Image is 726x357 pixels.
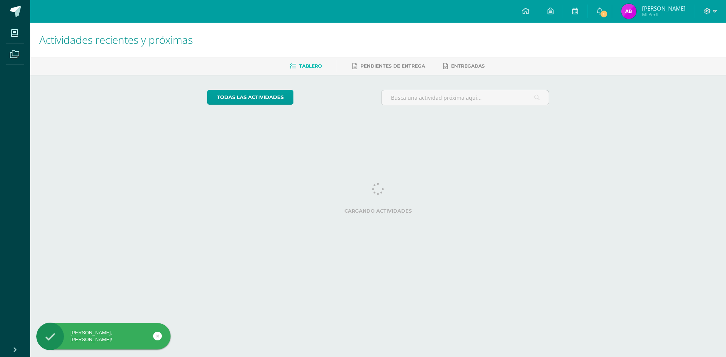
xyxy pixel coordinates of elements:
[352,60,425,72] a: Pendientes de entrega
[39,32,193,47] span: Actividades recientes y próximas
[642,11,686,18] span: Mi Perfil
[207,90,293,105] a: todas las Actividades
[207,208,549,214] label: Cargando actividades
[382,90,549,105] input: Busca una actividad próxima aquí...
[290,60,322,72] a: Tablero
[443,60,485,72] a: Entregadas
[642,5,686,12] span: [PERSON_NAME]
[299,63,322,69] span: Tablero
[36,329,171,343] div: [PERSON_NAME], [PERSON_NAME]!
[600,10,608,18] span: 1
[451,63,485,69] span: Entregadas
[621,4,636,19] img: 9aab44f44ba1e614af3a17f0bbc5d78b.png
[360,63,425,69] span: Pendientes de entrega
